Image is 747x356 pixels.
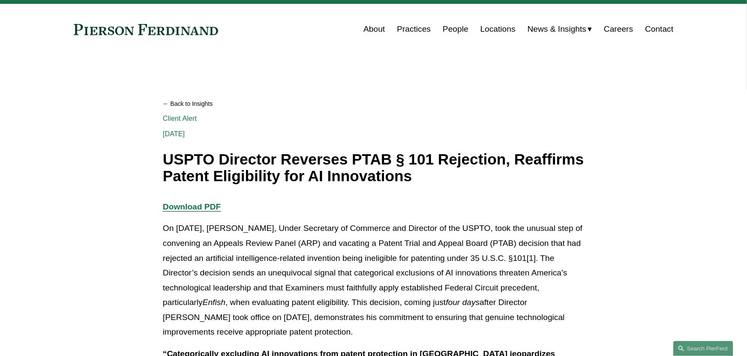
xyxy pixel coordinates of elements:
[673,341,733,356] a: Search this site
[163,221,584,340] p: On [DATE], [PERSON_NAME], Under Secretary of Commerce and Director of the USPTO, took the unusual...
[604,21,633,37] a: Careers
[528,21,592,37] a: folder dropdown
[163,130,185,138] span: [DATE]
[363,21,385,37] a: About
[163,115,197,122] a: Client Alert
[397,21,431,37] a: Practices
[446,298,480,307] em: four days
[645,21,673,37] a: Contact
[480,21,516,37] a: Locations
[528,22,587,37] span: News & Insights
[163,96,584,111] a: Back to Insights
[443,21,468,37] a: People
[163,151,584,184] h1: USPTO Director Reverses PTAB § 101 Rejection, Reaffirms Patent Eligibility for AI Innovations
[163,202,221,211] a: Download PDF
[203,298,225,307] em: Enfish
